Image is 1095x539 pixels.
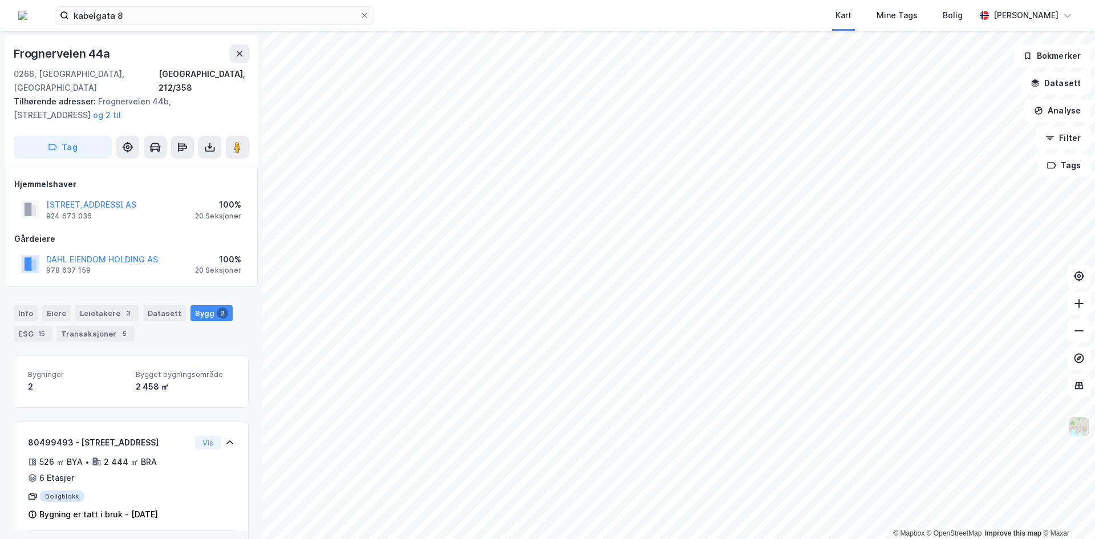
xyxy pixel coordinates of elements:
[28,380,127,394] div: 2
[943,9,963,22] div: Bolig
[14,177,248,191] div: Hjemmelshaver
[836,9,851,22] div: Kart
[1037,154,1090,177] button: Tags
[136,370,234,379] span: Bygget bygningsområde
[119,328,130,339] div: 5
[190,305,233,321] div: Bygg
[42,305,71,321] div: Eiere
[14,96,98,106] span: Tilhørende adresser:
[14,44,112,63] div: Frognerveien 44a
[1068,416,1090,437] img: Z
[18,11,27,20] img: logo.a4113a55bc3d86da70a041830d287a7e.svg
[1038,484,1095,539] div: Kontrollprogram for chat
[1036,127,1090,149] button: Filter
[195,253,241,266] div: 100%
[36,328,47,339] div: 15
[14,305,38,321] div: Info
[85,457,90,467] div: •
[75,305,139,321] div: Leietakere
[123,307,134,319] div: 3
[195,266,241,275] div: 20 Seksjoner
[1024,99,1090,122] button: Analyse
[46,266,91,275] div: 978 637 159
[195,212,241,221] div: 20 Seksjoner
[143,305,186,321] div: Datasett
[39,508,158,521] div: Bygning er tatt i bruk - [DATE]
[217,307,228,319] div: 2
[1013,44,1090,67] button: Bokmerker
[69,7,360,24] input: Søk på adresse, matrikkel, gårdeiere, leietakere eller personer
[46,212,92,221] div: 924 673 036
[14,67,159,95] div: 0266, [GEOGRAPHIC_DATA], [GEOGRAPHIC_DATA]
[56,326,135,342] div: Transaksjoner
[39,471,74,485] div: 6 Etasjer
[1038,484,1095,539] iframe: Chat Widget
[927,529,982,537] a: OpenStreetMap
[136,380,234,394] div: 2 458 ㎡
[159,67,249,95] div: [GEOGRAPHIC_DATA], 212/358
[195,198,241,212] div: 100%
[104,455,157,469] div: 2 444 ㎡ BRA
[28,370,127,379] span: Bygninger
[993,9,1058,22] div: [PERSON_NAME]
[14,326,52,342] div: ESG
[14,232,248,246] div: Gårdeiere
[39,455,83,469] div: 526 ㎡ BYA
[893,529,924,537] a: Mapbox
[1021,72,1090,95] button: Datasett
[195,436,221,449] button: Vis
[985,529,1041,537] a: Improve this map
[877,9,918,22] div: Mine Tags
[14,136,112,159] button: Tag
[14,95,240,122] div: Frognerveien 44b, [STREET_ADDRESS]
[28,436,190,449] div: 80499493 - [STREET_ADDRESS]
